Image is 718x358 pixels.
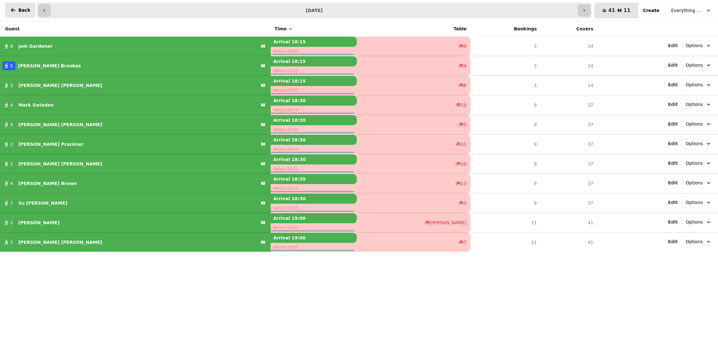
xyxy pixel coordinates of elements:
[682,177,715,188] button: Options
[668,219,678,225] button: Edit
[470,115,540,134] td: 9
[271,66,357,75] p: Return 22:15
[10,63,13,69] span: 5
[668,121,678,127] button: Edit
[463,121,466,128] span: 5
[10,141,13,147] span: 2
[668,200,678,205] span: Edit
[271,86,357,95] p: Return 20:00
[686,238,703,245] span: Options
[608,8,615,13] span: 41
[668,101,678,108] button: Edit
[668,42,678,49] button: Edit
[10,82,13,89] span: 3
[668,83,678,87] span: Edit
[682,59,715,71] button: Options
[541,76,597,95] td: 14
[668,82,678,88] button: Edit
[18,121,102,128] p: [PERSON_NAME] [PERSON_NAME]
[10,121,13,128] span: 4
[470,21,540,37] th: Bookings
[461,161,466,167] span: 10
[541,134,597,154] td: 37
[271,213,357,223] p: Arrival 19:00
[686,101,703,108] span: Options
[668,122,678,126] span: Edit
[18,161,102,167] p: [PERSON_NAME] [PERSON_NAME]
[470,134,540,154] td: 9
[271,96,357,106] p: Arrival 18:30
[274,26,293,32] button: Time
[463,82,466,89] span: 8
[686,199,703,206] span: Options
[668,102,678,107] span: Edit
[668,140,678,147] button: Edit
[686,42,703,49] span: Options
[668,43,678,48] span: Edit
[10,43,13,49] span: 6
[541,115,597,134] td: 37
[682,79,715,90] button: Options
[271,135,357,145] p: Arrival 18:30
[595,3,638,18] button: 4111
[668,161,678,165] span: Edit
[470,37,540,56] td: 3
[18,239,102,245] p: [PERSON_NAME] [PERSON_NAME]
[271,164,357,173] p: Return 20:15
[541,21,597,37] th: Covers
[470,95,540,115] td: 9
[682,118,715,130] button: Options
[667,5,715,16] button: Everything Good Goes
[668,141,678,146] span: Edit
[686,121,703,127] span: Options
[541,232,597,252] td: 41
[470,193,540,213] td: 9
[686,219,703,225] span: Options
[541,95,597,115] td: 37
[271,184,357,193] p: Return 20:15
[271,56,357,66] p: Arrival 18:15
[682,197,715,208] button: Options
[463,63,466,69] span: 4
[18,219,60,226] p: [PERSON_NAME]
[271,125,357,134] p: Return 22:30
[643,8,659,13] span: Create
[668,220,678,224] span: Edit
[682,236,715,247] button: Options
[10,180,13,187] span: 4
[541,193,597,213] td: 37
[271,106,357,114] p: Return 20:15
[668,181,678,185] span: Edit
[10,239,13,245] span: 2
[668,238,678,245] button: Edit
[671,7,703,14] span: Everything Good Goes
[668,160,678,166] button: Edit
[271,194,357,204] p: Arrival 18:30
[668,63,678,67] span: Edit
[10,219,13,226] span: 2
[470,76,540,95] td: 3
[18,141,84,147] p: [PERSON_NAME] Pruckner
[271,204,357,213] p: Return 20:15
[541,213,597,232] td: 41
[10,200,13,206] span: 7
[463,200,466,206] span: 3
[461,141,466,147] span: 11
[274,26,287,32] span: Time
[668,239,678,244] span: Edit
[682,216,715,228] button: Options
[271,174,357,184] p: Arrival 18:30
[686,140,703,147] span: Options
[271,47,357,56] p: Return 20:00
[18,102,54,108] p: Mark Swinden
[668,199,678,206] button: Edit
[18,200,67,206] p: Su [PERSON_NAME]
[271,145,357,154] p: Return 20:15
[470,56,540,76] td: 3
[271,223,357,232] p: Return 20:45
[357,21,470,37] th: Table
[5,3,35,18] button: Back
[18,82,102,89] p: [PERSON_NAME] [PERSON_NAME]
[686,82,703,88] span: Options
[686,160,703,166] span: Options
